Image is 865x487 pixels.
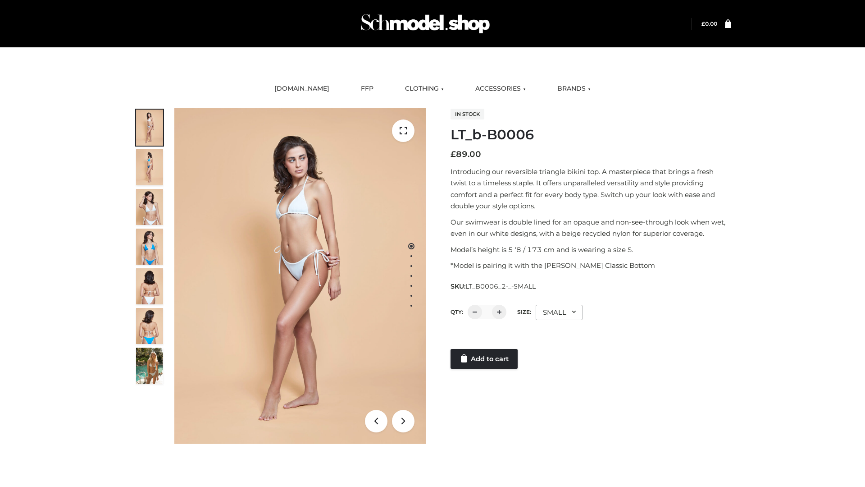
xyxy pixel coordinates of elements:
[701,20,705,27] span: £
[451,109,484,119] span: In stock
[358,6,493,41] img: Schmodel Admin 964
[136,268,163,304] img: ArielClassicBikiniTop_CloudNine_AzureSky_OW114ECO_7-scaled.jpg
[451,216,731,239] p: Our swimwear is double lined for an opaque and non-see-through look when wet, even in our white d...
[701,20,717,27] bdi: 0.00
[398,79,451,99] a: CLOTHING
[451,349,518,369] a: Add to cart
[551,79,597,99] a: BRANDS
[451,149,456,159] span: £
[136,348,163,384] img: Arieltop_CloudNine_AzureSky2.jpg
[451,308,463,315] label: QTY:
[451,281,537,292] span: SKU:
[517,308,531,315] label: Size:
[354,79,380,99] a: FFP
[136,110,163,146] img: ArielClassicBikiniTop_CloudNine_AzureSky_OW114ECO_1-scaled.jpg
[536,305,583,320] div: SMALL
[174,108,426,444] img: ArielClassicBikiniTop_CloudNine_AzureSky_OW114ECO_1
[136,149,163,185] img: ArielClassicBikiniTop_CloudNine_AzureSky_OW114ECO_2-scaled.jpg
[469,79,533,99] a: ACCESSORIES
[701,20,717,27] a: £0.00
[451,166,731,212] p: Introducing our reversible triangle bikini top. A masterpiece that brings a fresh twist to a time...
[451,127,731,143] h1: LT_b-B0006
[451,149,481,159] bdi: 89.00
[451,260,731,271] p: *Model is pairing it with the [PERSON_NAME] Classic Bottom
[136,189,163,225] img: ArielClassicBikiniTop_CloudNine_AzureSky_OW114ECO_3-scaled.jpg
[268,79,336,99] a: [DOMAIN_NAME]
[451,244,731,256] p: Model’s height is 5 ‘8 / 173 cm and is wearing a size S.
[136,229,163,265] img: ArielClassicBikiniTop_CloudNine_AzureSky_OW114ECO_4-scaled.jpg
[136,308,163,344] img: ArielClassicBikiniTop_CloudNine_AzureSky_OW114ECO_8-scaled.jpg
[465,282,536,290] span: LT_B0006_2-_-SMALL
